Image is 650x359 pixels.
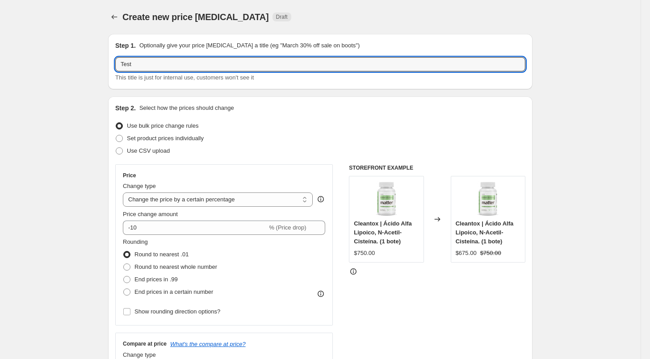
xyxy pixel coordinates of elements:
span: This title is just for internal use, customers won't see it [115,74,254,81]
span: Use bulk price change rules [127,122,198,129]
span: Create new price [MEDICAL_DATA] [122,12,269,22]
span: Round to nearest whole number [134,263,217,270]
span: Draft [276,13,288,21]
span: % (Price drop) [269,224,306,231]
span: Change type [123,183,156,189]
input: -15 [123,221,267,235]
input: 30% off holiday sale [115,57,525,71]
h3: Price [123,172,136,179]
img: cleantox_889496a7-1c7f-43b0-9d84-210a6f2d8490_80x.webp [470,181,506,217]
span: Use CSV upload [127,147,170,154]
span: Show rounding direction options? [134,308,220,315]
p: Optionally give your price [MEDICAL_DATA] a title (eg "March 30% off sale on boots") [139,41,360,50]
span: Change type [123,351,156,358]
h6: STOREFRONT EXAMPLE [349,164,525,171]
span: Cleantox | Ácido Alfa Lipoico, N-Acetil-Cisteína. (1 bote) [456,220,514,245]
span: Rounding [123,238,148,245]
h3: Compare at price [123,340,167,347]
span: Round to nearest .01 [134,251,189,258]
div: $675.00 [456,249,477,258]
div: help [316,195,325,204]
span: Set product prices individually [127,135,204,142]
p: Select how the prices should change [139,104,234,113]
span: Cleantox | Ácido Alfa Lipoico, N-Acetil-Cisteína. (1 bote) [354,220,412,245]
strike: $750.00 [480,249,501,258]
div: $750.00 [354,249,375,258]
button: What's the compare at price? [170,341,246,347]
span: Price change amount [123,211,178,217]
button: Price change jobs [108,11,121,23]
span: End prices in .99 [134,276,178,283]
h2: Step 1. [115,41,136,50]
img: cleantox_889496a7-1c7f-43b0-9d84-210a6f2d8490_80x.webp [369,181,404,217]
h2: Step 2. [115,104,136,113]
span: End prices in a certain number [134,288,213,295]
